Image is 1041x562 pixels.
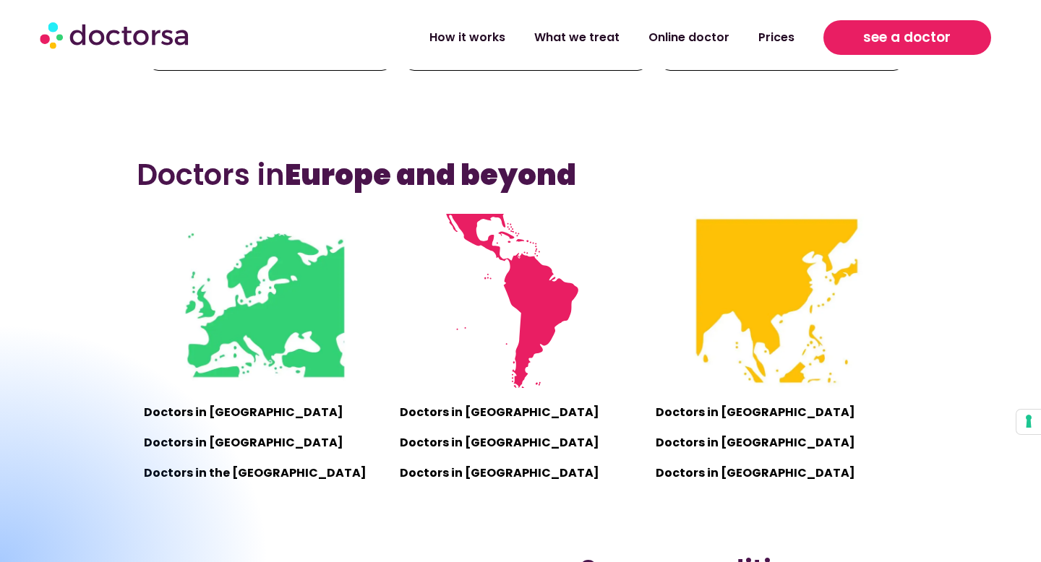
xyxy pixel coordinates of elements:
img: Mini map of the countries where Doctorsa is available - Latin America [434,214,608,388]
p: Doctors in [GEOGRAPHIC_DATA] [656,433,897,453]
a: What we treat [520,21,634,54]
nav: Menu [275,21,808,54]
p: Doctors in [GEOGRAPHIC_DATA] [400,402,641,423]
p: Doctors in [GEOGRAPHIC_DATA] [656,402,897,423]
a: Prices [744,21,809,54]
img: Mini map of the countries where Doctorsa is available - Europe, UK and Turkey [177,214,351,388]
p: Doctors in [GEOGRAPHIC_DATA] [400,463,641,483]
span: see a doctor [863,26,951,49]
a: How it works [415,21,520,54]
b: Europe and beyond [285,155,576,195]
a: Online doctor [634,21,744,54]
button: Your consent preferences for tracking technologies [1016,410,1041,434]
p: Doctors in [GEOGRAPHIC_DATA] [656,463,897,483]
img: Mini map of the countries where Doctorsa is available - Southeast Asia [690,214,864,388]
p: Doctors in [GEOGRAPHIC_DATA] [400,433,641,453]
h3: Doctors in [137,157,905,192]
a: see a doctor [823,20,991,55]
